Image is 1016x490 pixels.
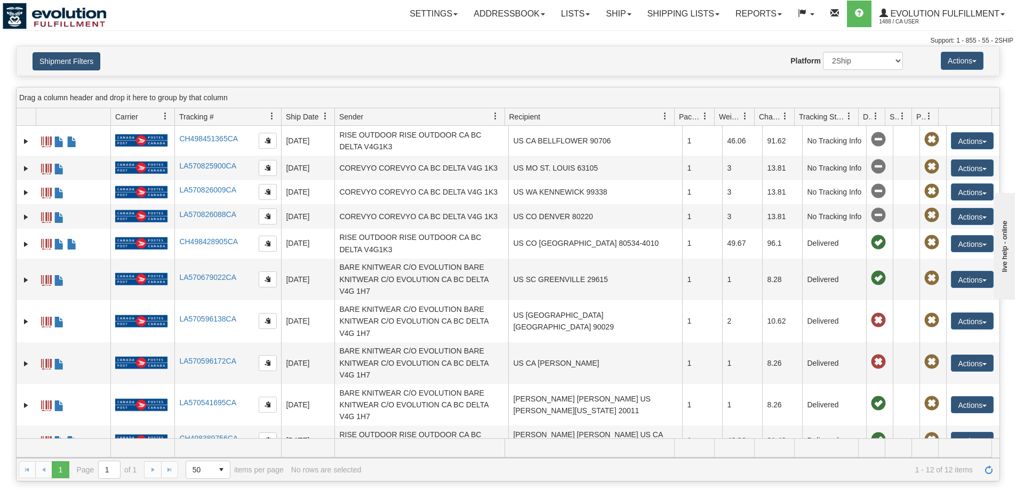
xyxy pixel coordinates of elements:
[54,431,65,448] a: Commercial Invoice
[316,107,334,125] a: Ship Date filter column settings
[115,237,167,250] img: 20 - Canada Post
[924,208,939,223] span: Pickup Not Assigned
[790,55,821,66] label: Platform
[682,384,722,425] td: 1
[41,234,52,251] a: Label
[77,461,137,479] span: Page of 1
[334,180,508,205] td: COREVYO COREVYO CA BC DELTA V4G 1K3
[722,342,762,384] td: 1
[193,464,206,475] span: 50
[722,204,762,229] td: 3
[41,207,52,224] a: Label
[762,126,802,156] td: 91.62
[802,384,866,425] td: Delivered
[115,272,167,286] img: 20 - Canada Post
[156,107,174,125] a: Carrier filter column settings
[802,259,866,300] td: Delivered
[334,126,508,156] td: RISE OUTDOOR RISE OUTDOOR CA BC DELTA V4G1K3
[682,180,722,205] td: 1
[509,111,540,122] span: Recipient
[871,355,886,369] span: Late
[762,204,802,229] td: 13.81
[41,396,52,413] a: Label
[339,111,363,122] span: Sender
[802,126,866,156] td: No Tracking Info
[951,208,994,225] button: Actions
[736,107,754,125] a: Weight filter column settings
[980,461,997,478] a: Refresh
[508,384,682,425] td: [PERSON_NAME] [PERSON_NAME] US [PERSON_NAME][US_STATE] 20011
[722,259,762,300] td: 1
[54,354,65,371] a: Commercial Invoice
[951,355,994,372] button: Actions
[115,398,167,412] img: 20 - Canada Post
[879,17,959,27] span: 1488 / CA User
[871,271,886,286] span: On time
[259,184,277,200] button: Copy to clipboard
[281,384,334,425] td: [DATE]
[951,432,994,449] button: Actions
[402,1,466,27] a: Settings
[696,107,714,125] a: Packages filter column settings
[722,300,762,342] td: 2
[41,431,52,448] a: Label
[656,107,674,125] a: Recipient filter column settings
[259,208,277,224] button: Copy to clipboard
[890,111,899,122] span: Shipment Issues
[21,400,31,411] a: Expand
[179,111,214,122] span: Tracking #
[951,312,994,330] button: Actions
[802,342,866,384] td: Delivered
[281,156,334,180] td: [DATE]
[259,313,277,329] button: Copy to clipboard
[941,52,983,70] button: Actions
[888,9,999,18] span: Evolution Fulfillment
[799,111,845,122] span: Tracking Status
[727,1,790,27] a: Reports
[259,397,277,413] button: Copy to clipboard
[863,111,872,122] span: Delivery Status
[508,204,682,229] td: US CO DENVER 80220
[54,207,65,224] a: Commercial Invoice
[286,111,318,122] span: Ship Date
[213,461,230,478] span: select
[871,235,886,250] span: On time
[41,159,52,176] a: Label
[916,111,925,122] span: Pickup Status
[21,436,31,446] a: Expand
[924,132,939,147] span: Pickup Not Assigned
[52,461,69,478] span: Page 1
[179,186,236,194] a: LA570826009CA
[871,432,886,447] span: On time
[21,358,31,369] a: Expand
[871,313,886,328] span: Late
[334,425,508,455] td: RISE OUTDOOR RISE OUTDOOR CA BC DELTA V4G1K3
[21,163,31,174] a: Expand
[334,229,508,259] td: RISE OUTDOOR RISE OUTDOOR CA BC DELTA V4G1K3
[719,111,741,122] span: Weight
[682,204,722,229] td: 1
[802,229,866,259] td: Delivered
[920,107,938,125] a: Pickup Status filter column settings
[951,132,994,149] button: Actions
[508,180,682,205] td: US WA KENNEWICK 99338
[115,111,138,122] span: Carrier
[991,190,1015,299] iframe: chat widget
[722,384,762,425] td: 1
[762,342,802,384] td: 8.26
[553,1,598,27] a: Lists
[871,396,886,411] span: On time
[924,432,939,447] span: Pickup Not Assigned
[682,342,722,384] td: 1
[54,132,65,149] a: Commercial Invoice
[867,107,885,125] a: Delivery Status filter column settings
[41,270,52,287] a: Label
[924,235,939,250] span: Pickup Not Assigned
[334,156,508,180] td: COREVYO COREVYO CA BC DELTA V4G 1K3
[924,159,939,174] span: Pickup Not Assigned
[508,425,682,455] td: [PERSON_NAME] [PERSON_NAME] US CA NORTHRIDGE 91324
[21,275,31,285] a: Expand
[179,315,236,323] a: LA570596138CA
[682,126,722,156] td: 1
[263,107,281,125] a: Tracking # filter column settings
